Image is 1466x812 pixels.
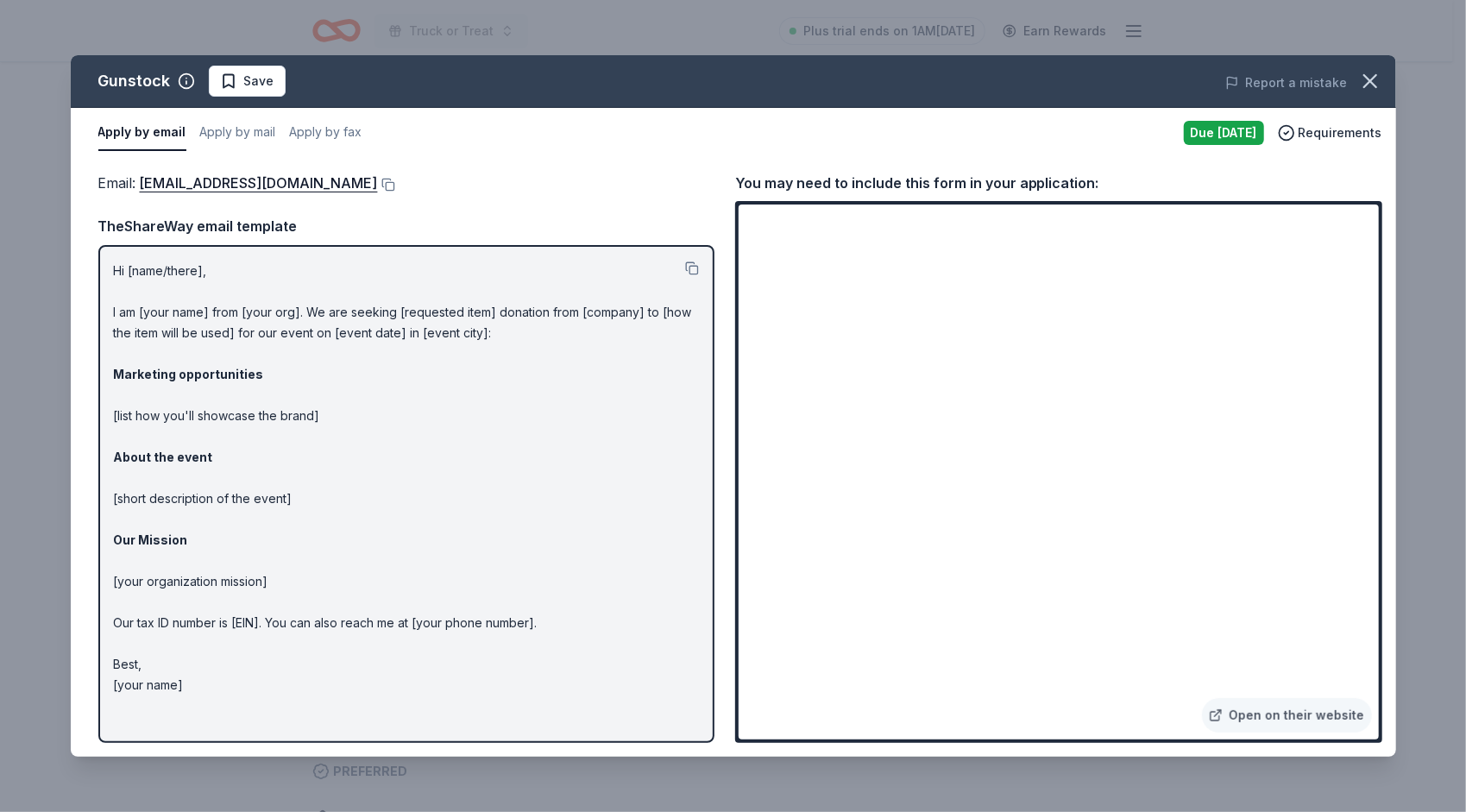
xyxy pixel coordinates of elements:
[1299,123,1382,143] span: Requirements
[200,115,276,151] button: Apply by mail
[140,172,378,194] a: [EMAIL_ADDRESS][DOMAIN_NAME]
[1225,72,1348,93] button: Report a mistake
[114,450,213,464] strong: About the event
[1202,698,1372,733] a: Open on their website
[244,71,274,91] span: Save
[114,261,699,696] p: Hi [name/there], I am [your name] from [your org]. We are seeking [requested item] donation from ...
[98,115,186,151] button: Apply by email
[114,367,264,381] strong: Marketing opportunities
[209,66,286,97] button: Save
[98,215,714,237] div: TheShareWay email template
[1184,121,1264,145] div: Due [DATE]
[98,67,171,95] div: Gunstock
[98,174,378,192] span: Email :
[1278,123,1382,143] button: Requirements
[735,172,1382,194] div: You may need to include this form in your application:
[290,115,362,151] button: Apply by fax
[114,532,188,547] strong: Our Mission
